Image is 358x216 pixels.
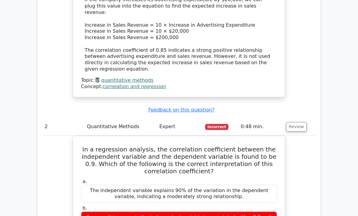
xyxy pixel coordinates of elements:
[101,78,154,83] a: quantitative methods
[80,146,278,175] h5: In a regression analysis, the correlation coefficient between the independent variable and the de...
[42,118,84,136] td: 2
[205,124,228,130] span: Incorrect
[103,84,166,90] a: correlation and regression
[83,179,87,184] span: a.
[84,118,157,136] td: Quantitative Methods
[157,118,203,136] td: Expert
[83,205,87,211] span: b.
[238,118,284,136] td: 0:48 min.
[81,84,277,90] div: Concept:
[286,122,307,132] button: Review
[81,78,277,84] div: Topic:
[81,185,277,203] div: The independent variable explains 90% of the variation in the dependent variable, indicating a mo...
[148,107,214,113] a: Feedback on this question?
